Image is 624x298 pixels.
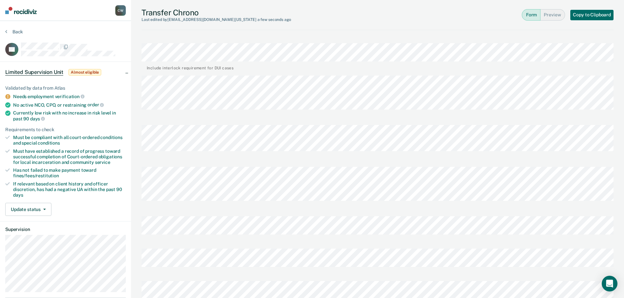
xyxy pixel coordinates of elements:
div: Needs employment verification [13,94,126,99]
div: Has not failed to make payment toward [13,167,126,179]
div: Must have established a record of progress toward successful completion of Court-ordered obligati... [13,149,126,165]
span: order [87,102,104,107]
div: No active NCO, CPO, or restraining [13,102,126,108]
button: CW [115,5,126,16]
button: Preview [540,9,565,21]
div: Must be compliant with all court-ordered conditions and special conditions [13,135,126,146]
div: C W [115,5,126,16]
div: Validated by data from Atlas [5,85,126,91]
div: Last edited by [EMAIL_ADDRESS][DOMAIN_NAME][US_STATE] [142,17,291,22]
button: Back [5,29,23,35]
button: Form [522,9,540,21]
div: Open Intercom Messenger [602,276,617,291]
button: Copy to Clipboard [570,10,614,20]
div: If relevant based on client history and officer discretion, has had a negative UA within the past 90 [13,181,126,198]
span: days [13,192,23,198]
span: service [95,160,110,165]
span: a few seconds ago [257,17,291,22]
div: Requirements to check [5,127,126,132]
span: fines/fees/restitution [13,173,59,178]
button: Update status [5,203,51,216]
div: Include interlock requirement for DUI cases [147,64,234,70]
img: Recidiviz [5,7,37,14]
div: Transfer Chrono [142,8,291,22]
dt: Supervision [5,227,126,232]
span: Almost eligible [68,69,101,76]
span: Limited Supervision Unit [5,69,63,76]
div: Currently low risk with no increase in risk level in past 90 [13,110,126,121]
span: days [30,116,45,121]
